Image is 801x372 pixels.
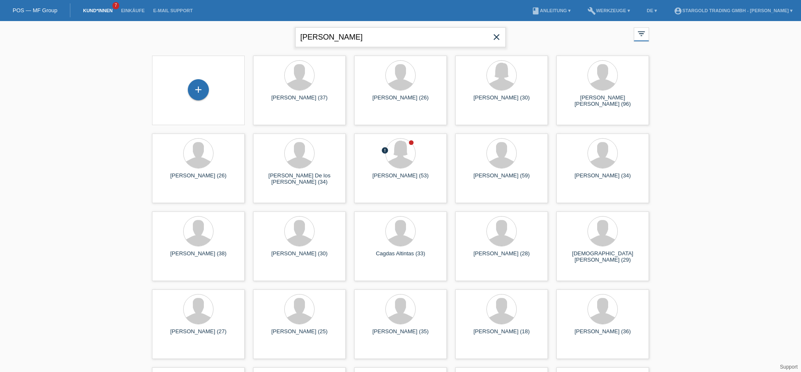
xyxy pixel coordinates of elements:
div: [PERSON_NAME] (30) [462,94,541,108]
div: [PERSON_NAME] (36) [563,328,642,342]
a: E-Mail Support [149,8,197,13]
div: Cagdas Altintas (33) [361,250,440,264]
a: account_circleStargold Trading GmbH - [PERSON_NAME] ▾ [670,8,797,13]
i: book [531,7,540,15]
i: account_circle [674,7,682,15]
div: [PERSON_NAME] De los [PERSON_NAME] (34) [260,172,339,186]
a: Einkäufe [117,8,149,13]
div: [PERSON_NAME] (53) [361,172,440,186]
div: [PERSON_NAME] (25) [260,328,339,342]
div: [PERSON_NAME] (26) [361,94,440,108]
div: [PERSON_NAME] (27) [159,328,238,342]
div: [PERSON_NAME] (34) [563,172,642,186]
div: [DEMOGRAPHIC_DATA][PERSON_NAME] (29) [563,250,642,264]
div: [PERSON_NAME] (18) [462,328,541,342]
i: error [381,147,389,154]
div: Kund*in hinzufügen [188,83,208,97]
div: [PERSON_NAME] [PERSON_NAME] (96) [563,94,642,108]
div: [PERSON_NAME] (35) [361,328,440,342]
div: [PERSON_NAME] (26) [159,172,238,186]
div: Unbestätigt, in Bearbeitung [381,147,389,155]
i: close [491,32,502,42]
div: [PERSON_NAME] (30) [260,250,339,264]
a: bookAnleitung ▾ [527,8,575,13]
a: Support [780,364,798,370]
div: [PERSON_NAME] (37) [260,94,339,108]
span: 7 [112,2,119,9]
a: POS — MF Group [13,7,57,13]
a: buildWerkzeuge ▾ [583,8,634,13]
i: build [587,7,596,15]
i: filter_list [637,29,646,38]
div: [PERSON_NAME] (28) [462,250,541,264]
div: [PERSON_NAME] (38) [159,250,238,264]
input: Suche... [295,27,506,47]
a: DE ▾ [643,8,661,13]
div: [PERSON_NAME] (59) [462,172,541,186]
a: Kund*innen [79,8,117,13]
